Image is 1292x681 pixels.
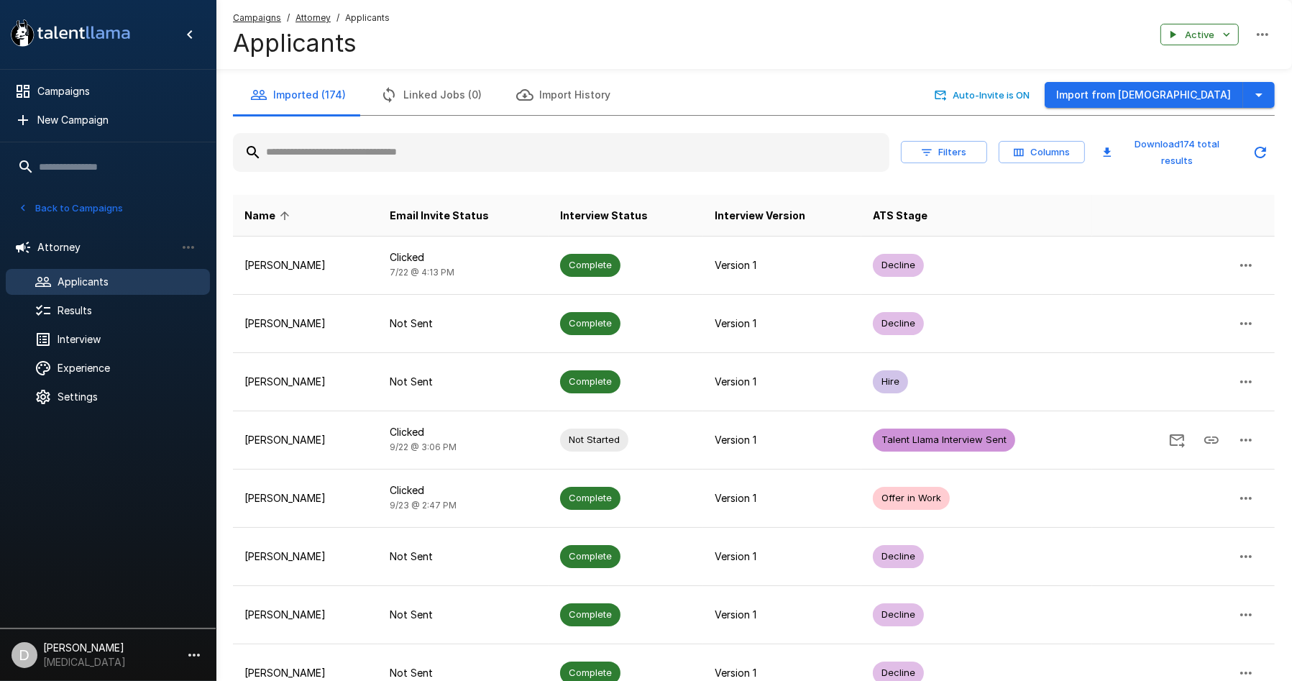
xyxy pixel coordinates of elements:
[287,11,290,25] span: /
[715,316,850,331] p: Version 1
[390,375,537,389] p: Not Sent
[233,12,281,23] u: Campaigns
[295,12,331,23] u: Attorney
[560,258,620,272] span: Complete
[715,258,850,273] p: Version 1
[560,316,620,330] span: Complete
[715,375,850,389] p: Version 1
[873,207,927,224] span: ATS Stage
[390,267,454,278] span: 7/22 @ 4:13 PM
[363,75,499,115] button: Linked Jobs (0)
[390,425,537,439] p: Clicked
[715,491,850,506] p: Version 1
[1160,433,1194,445] span: Send Invitation
[873,258,924,272] span: Decline
[1045,82,1243,109] button: Import from [DEMOGRAPHIC_DATA]
[390,207,489,224] span: Email Invite Status
[715,666,850,680] p: Version 1
[560,666,620,680] span: Complete
[244,608,367,622] p: [PERSON_NAME]
[345,11,390,25] span: Applicants
[390,442,457,452] span: 9/22 @ 3:06 PM
[873,608,924,621] span: Decline
[873,375,908,388] span: Hire
[1160,24,1239,46] button: Active
[244,207,294,224] span: Name
[244,258,367,273] p: [PERSON_NAME]
[244,491,367,506] p: [PERSON_NAME]
[560,608,620,621] span: Complete
[499,75,628,115] button: Import History
[715,207,805,224] span: Interview Version
[390,483,537,498] p: Clicked
[233,28,390,58] h4: Applicants
[715,433,850,447] p: Version 1
[715,549,850,564] p: Version 1
[244,666,367,680] p: [PERSON_NAME]
[999,141,1085,163] button: Columns
[560,375,620,388] span: Complete
[1246,138,1275,167] button: Updated Today - 10:57 AM
[873,549,924,563] span: Decline
[560,491,620,505] span: Complete
[244,375,367,389] p: [PERSON_NAME]
[873,666,924,680] span: Decline
[390,608,537,622] p: Not Sent
[390,666,537,680] p: Not Sent
[560,433,628,447] span: Not Started
[932,84,1033,106] button: Auto-Invite is ON
[244,316,367,331] p: [PERSON_NAME]
[901,141,987,163] button: Filters
[390,250,537,265] p: Clicked
[390,549,537,564] p: Not Sent
[336,11,339,25] span: /
[873,491,950,505] span: Offer in Work
[560,549,620,563] span: Complete
[390,500,457,511] span: 9/23 @ 2:47 PM
[233,75,363,115] button: Imported (174)
[715,608,850,622] p: Version 1
[560,207,648,224] span: Interview Status
[1194,433,1229,445] span: Copy Interview Link
[873,316,924,330] span: Decline
[390,316,537,331] p: Not Sent
[244,549,367,564] p: [PERSON_NAME]
[873,433,1015,447] span: Talent Llama Interview Sent
[244,433,367,447] p: [PERSON_NAME]
[1096,133,1240,172] button: Download174 total results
